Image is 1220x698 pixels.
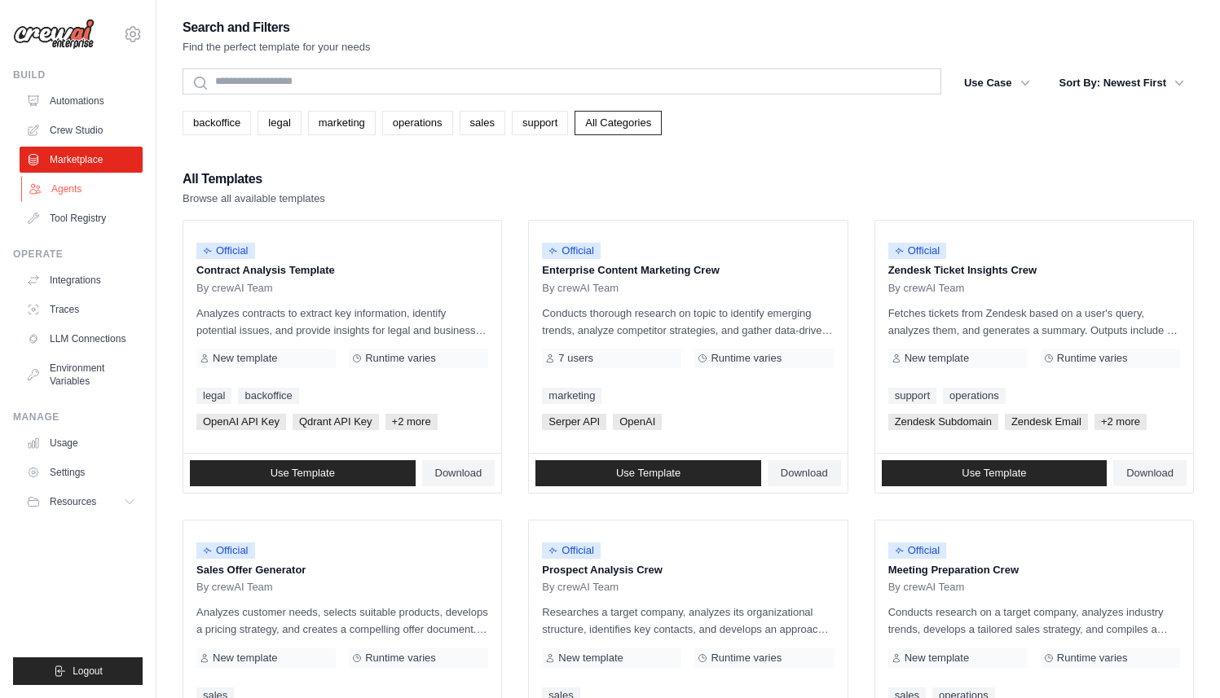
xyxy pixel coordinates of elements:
span: Resources [50,495,96,508]
h2: Search and Filters [183,16,371,39]
button: Resources [20,489,143,515]
span: Use Template [962,467,1026,480]
p: Analyzes customer needs, selects suitable products, develops a pricing strategy, and creates a co... [196,604,488,638]
div: Operate [13,248,143,261]
span: By crewAI Team [196,581,273,594]
p: Conducts thorough research on topic to identify emerging trends, analyze competitor strategies, a... [542,305,834,339]
span: Zendesk Email [1005,414,1088,430]
p: Researches a target company, analyzes its organizational structure, identifies key contacts, and ... [542,604,834,638]
div: Build [13,68,143,81]
span: Logout [73,665,103,678]
span: New template [213,352,277,365]
h2: All Templates [183,168,325,191]
span: Official [196,542,255,559]
a: sales [460,111,505,135]
span: Use Template [271,467,335,480]
span: Runtime varies [711,352,782,365]
p: Find the perfect template for your needs [183,39,371,55]
a: marketing [308,111,376,135]
span: New template [905,652,969,665]
span: By crewAI Team [888,581,965,594]
a: Download [422,460,495,486]
span: Download [781,467,828,480]
p: Analyzes contracts to extract key information, identify potential issues, and provide insights fo... [196,305,488,339]
span: Zendesk Subdomain [888,414,998,430]
span: Runtime varies [711,652,782,665]
span: Runtime varies [365,652,436,665]
p: Zendesk Ticket Insights Crew [888,262,1180,279]
a: legal [258,111,301,135]
p: Prospect Analysis Crew [542,562,834,578]
span: Download [435,467,482,480]
span: Official [542,243,601,259]
p: Enterprise Content Marketing Crew [542,262,834,279]
span: Runtime varies [365,352,436,365]
p: Conducts research on a target company, analyzes industry trends, develops a tailored sales strate... [888,604,1180,638]
a: Download [1113,460,1187,486]
span: Download [1126,467,1174,480]
span: By crewAI Team [542,282,619,295]
a: marketing [542,388,601,404]
span: 7 users [558,352,593,365]
button: Logout [13,657,143,685]
a: support [512,111,568,135]
a: Crew Studio [20,117,143,143]
p: Meeting Preparation Crew [888,562,1180,578]
a: LLM Connections [20,326,143,352]
a: Traces [20,296,143,323]
a: Settings [20,459,143,485]
span: New template [558,652,623,665]
a: Usage [20,430,143,456]
span: By crewAI Team [542,581,619,594]
span: New template [905,352,969,365]
span: By crewAI Team [888,282,965,295]
span: Official [196,243,255,259]
p: Fetches tickets from Zendesk based on a user's query, analyzes them, and generates a summary. Out... [888,305,1180,339]
a: Marketplace [20,147,143,173]
span: Official [888,542,947,559]
span: OpenAI API Key [196,414,286,430]
button: Sort By: Newest First [1050,68,1194,98]
span: Use Template [616,467,680,480]
div: Manage [13,410,143,424]
p: Contract Analysis Template [196,262,488,279]
span: OpenAI [613,414,662,430]
span: Official [888,243,947,259]
a: Environment Variables [20,355,143,394]
a: All Categories [575,111,662,135]
img: Logo [13,19,95,50]
span: Serper API [542,414,606,430]
p: Sales Offer Generator [196,562,488,578]
button: Use Case [954,68,1040,98]
p: Browse all available templates [183,191,325,207]
span: New template [213,652,277,665]
span: Runtime varies [1057,652,1128,665]
a: Download [768,460,841,486]
span: Official [542,542,601,559]
a: Use Template [882,460,1108,486]
a: Automations [20,88,143,114]
a: support [888,388,936,404]
a: legal [196,388,231,404]
a: Use Template [190,460,416,486]
a: backoffice [238,388,298,404]
a: Integrations [20,267,143,293]
span: +2 more [385,414,438,430]
a: Agents [21,176,144,202]
span: By crewAI Team [196,282,273,295]
a: operations [943,388,1006,404]
a: Tool Registry [20,205,143,231]
a: operations [382,111,453,135]
span: Qdrant API Key [293,414,379,430]
a: Use Template [535,460,761,486]
a: backoffice [183,111,251,135]
span: Runtime varies [1057,352,1128,365]
span: +2 more [1094,414,1147,430]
